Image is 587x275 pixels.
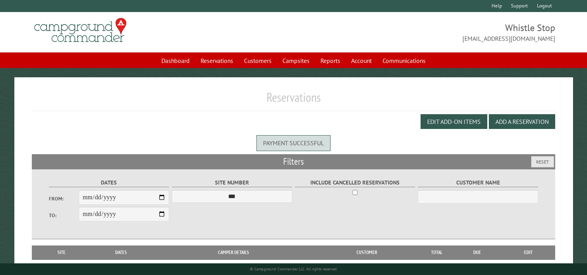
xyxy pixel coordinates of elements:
[421,245,452,259] th: Total
[32,15,129,45] img: Campground Commander
[157,53,194,68] a: Dashboard
[452,245,502,259] th: Due
[531,156,554,167] button: Reset
[256,135,331,151] div: Payment successful
[155,245,312,259] th: Camper Details
[418,178,539,187] label: Customer Name
[378,53,430,68] a: Communications
[49,178,170,187] label: Dates
[32,90,555,111] h1: Reservations
[312,245,421,259] th: Customer
[172,178,293,187] label: Site Number
[32,154,555,169] h2: Filters
[278,53,314,68] a: Campsites
[49,195,79,202] label: From:
[49,212,79,219] label: To:
[87,245,155,259] th: Dates
[294,21,556,43] span: Whistle Stop [EMAIL_ADDRESS][DOMAIN_NAME]
[196,53,238,68] a: Reservations
[250,266,338,272] small: © Campground Commander LLC. All rights reserved.
[346,53,376,68] a: Account
[36,245,87,259] th: Site
[295,178,416,187] label: Include Cancelled Reservations
[316,53,345,68] a: Reports
[421,114,487,129] button: Edit Add-on Items
[239,53,276,68] a: Customers
[502,245,555,259] th: Edit
[489,114,555,129] button: Add a Reservation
